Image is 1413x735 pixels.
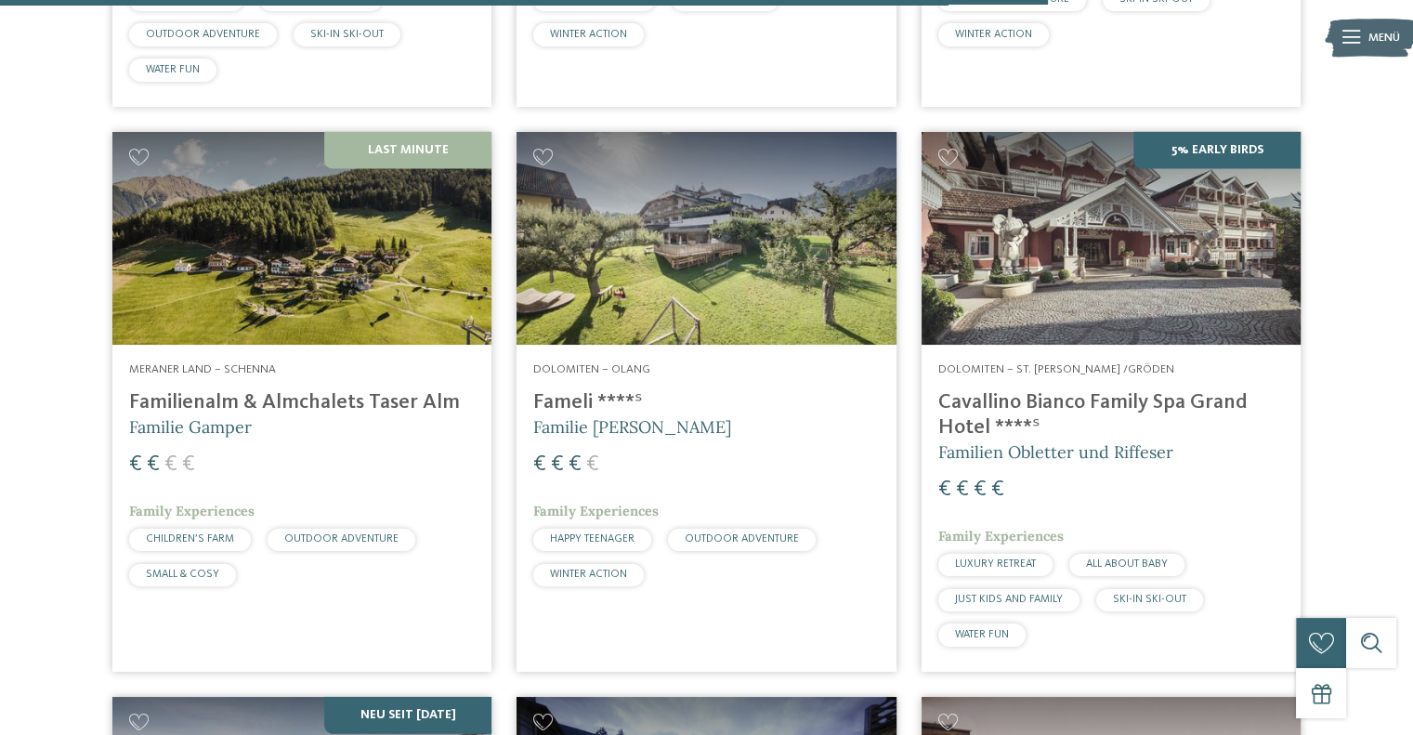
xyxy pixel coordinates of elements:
[685,533,799,545] span: OUTDOOR ADVENTURE
[129,453,142,476] span: €
[955,629,1009,640] span: WATER FUN
[938,441,1173,463] span: Familien Obletter und Riffeser
[974,479,987,501] span: €
[310,29,384,40] span: SKI-IN SKI-OUT
[164,453,177,476] span: €
[146,533,234,545] span: CHILDREN’S FARM
[533,363,650,375] span: Dolomiten – Olang
[1113,594,1186,605] span: SKI-IN SKI-OUT
[533,503,659,519] span: Family Experiences
[517,132,896,672] a: Familienhotels gesucht? Hier findet ihr die besten! Dolomiten – Olang Fameli ****ˢ Familie [PERSO...
[955,594,1063,605] span: JUST KIDS AND FAMILY
[129,363,276,375] span: Meraner Land – Schenna
[146,29,260,40] span: OUTDOOR ADVENTURE
[533,416,731,438] span: Familie [PERSON_NAME]
[938,390,1284,440] h4: Cavallino Bianco Family Spa Grand Hotel ****ˢ
[550,533,635,545] span: HAPPY TEENAGER
[569,453,582,476] span: €
[129,503,255,519] span: Family Experiences
[146,64,200,75] span: WATER FUN
[938,479,951,501] span: €
[147,453,160,476] span: €
[146,569,219,580] span: SMALL & COSY
[991,479,1004,501] span: €
[129,390,475,415] h4: Familienalm & Almchalets Taser Alm
[922,132,1301,672] a: Familienhotels gesucht? Hier findet ihr die besten! 5% Early Birds Dolomiten – St. [PERSON_NAME] ...
[182,453,195,476] span: €
[533,453,546,476] span: €
[938,363,1174,375] span: Dolomiten – St. [PERSON_NAME] /Gröden
[129,416,252,438] span: Familie Gamper
[551,453,564,476] span: €
[1086,558,1168,570] span: ALL ABOUT BABY
[586,453,599,476] span: €
[955,558,1036,570] span: LUXURY RETREAT
[955,29,1032,40] span: WINTER ACTION
[517,132,896,346] img: Familienhotels gesucht? Hier findet ihr die besten!
[956,479,969,501] span: €
[112,132,491,346] img: Familienhotels gesucht? Hier findet ihr die besten!
[112,132,491,672] a: Familienhotels gesucht? Hier findet ihr die besten! Last Minute Meraner Land – Schenna Familienal...
[550,569,627,580] span: WINTER ACTION
[284,533,399,545] span: OUTDOOR ADVENTURE
[938,528,1064,545] span: Family Experiences
[550,29,627,40] span: WINTER ACTION
[922,132,1301,346] img: Family Spa Grand Hotel Cavallino Bianco ****ˢ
